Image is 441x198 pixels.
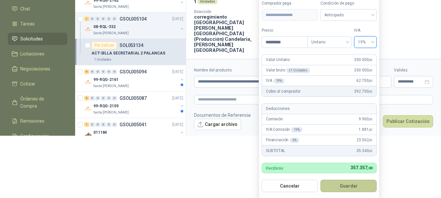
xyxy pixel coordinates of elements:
[20,5,30,12] span: Chat
[84,69,89,74] div: 5
[101,17,106,21] div: 0
[101,69,106,74] div: 0
[106,122,111,127] div: 0
[194,14,264,53] p: corregimiento [GEOGRAPHIC_DATA][PERSON_NAME][GEOGRAPHIC_DATA] (Producción) Candelaria , [PERSON_N...
[368,128,372,131] span: ,00
[359,116,372,122] span: 9.900
[20,80,35,87] span: Cotizar
[356,148,372,154] span: 35.343
[368,149,372,153] span: ,00
[8,78,67,90] a: Cotizar
[324,10,373,20] span: Anticipado
[266,67,310,73] p: Valor bruto
[95,96,100,100] div: 0
[8,48,67,60] a: Licitaciones
[8,63,67,75] a: Negociaciones
[90,122,95,127] div: 0
[286,68,310,73] div: x 1 Unidades
[120,17,147,21] p: GSOL005104
[320,0,377,7] label: Condición de pago
[172,122,183,128] p: [DATE]
[112,122,117,127] div: 0
[20,95,61,110] span: Órdenes de Compra
[84,68,185,89] a: 5 0 0 0 0 0 GSOL005094[DATE] Company Logo99-RQG-2161Santa [PERSON_NAME]
[91,57,114,62] div: 1 Unidades
[266,127,302,133] p: IVA Comisión
[266,78,285,84] p: IVA
[194,119,241,130] button: Cargar archivo
[368,69,372,72] span: ,00
[84,131,92,139] img: Company Logo
[311,37,348,47] span: Unitario
[367,166,372,170] span: ,00
[8,93,67,112] a: Órdenes de Compra
[93,4,129,9] p: Santa [PERSON_NAME]
[106,96,111,100] div: 0
[358,37,373,47] span: 19%
[8,33,67,45] a: Solicitudes
[20,117,44,125] span: Remisiones
[194,67,300,73] label: Nombre del producto
[75,39,186,65] a: Por cotizarSOL053134ACT-SILLA SECRETARIAL 2 PALANCAS1 Unidades
[194,112,251,119] p: Documentos de Referencia
[266,88,300,95] p: Cobro al comprador
[120,122,147,127] p: GSOL005041
[112,69,117,74] div: 0
[291,127,302,132] div: 19 %
[368,117,372,121] span: ,00
[172,16,183,22] p: [DATE]
[90,17,95,21] div: 0
[20,65,50,72] span: Negociaciones
[84,94,185,115] a: 5 0 0 0 0 0 GSOL005087[DATE] Company Logo99-RQG-2159Santa [PERSON_NAME]
[8,3,67,15] a: Chat
[266,116,283,122] p: Comisión
[266,166,283,170] p: Recibirás
[91,41,117,49] div: Por cotizar
[95,69,100,74] div: 0
[20,132,49,140] span: Configuración
[290,138,299,143] div: 6 %
[368,138,372,142] span: ,00
[84,78,92,86] img: Company Logo
[93,103,119,109] p: 99-RQG-2159
[194,9,264,14] p: Dirección
[120,96,147,100] p: GSOL005087
[84,105,92,113] img: Company Logo
[266,106,289,112] p: Deducciones
[120,43,143,48] p: SOL053134
[84,15,185,36] a: 1 0 0 0 0 0 GSOL005104[DATE] Company Logo08-RQL-332Santa [PERSON_NAME]
[93,77,119,83] p: 99-RQG-2161
[351,165,372,170] span: 357.357
[90,69,95,74] div: 0
[84,96,89,100] div: 5
[8,115,67,127] a: Remisiones
[20,50,44,57] span: Licitaciones
[354,88,372,95] span: 392.700
[8,130,67,142] a: Configuración
[262,0,318,7] label: Comprador paga
[112,96,117,100] div: 0
[84,122,89,127] div: 1
[93,110,129,115] p: Santa [PERSON_NAME]
[262,180,318,192] button: Cancelar
[101,96,106,100] div: 0
[320,180,377,192] button: Guardar
[368,58,372,62] span: ,00
[84,17,89,21] div: 1
[20,35,43,42] span: Solicitudes
[359,127,372,133] span: 1.881
[101,122,106,127] div: 0
[8,18,67,30] a: Tareas
[262,27,307,34] label: Precio
[356,137,372,143] span: 23.562
[354,57,372,63] span: 330.000
[273,78,285,84] div: 19 %
[84,121,185,142] a: 1 0 0 0 0 0 GSOL005041[DATE] Company Logo011184
[112,17,117,21] div: 0
[354,67,372,73] span: 330.000
[368,90,372,93] span: ,00
[93,31,129,36] p: Santa [PERSON_NAME]
[93,24,116,30] p: 08-RQL-332
[394,67,433,73] label: Validez
[356,78,372,84] span: 62.700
